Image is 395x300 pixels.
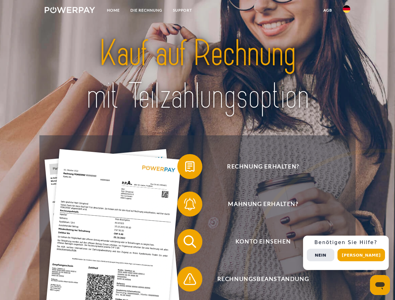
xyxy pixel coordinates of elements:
img: qb_warning.svg [182,271,198,287]
span: Mahnung erhalten? [186,192,340,217]
img: qb_search.svg [182,234,198,249]
button: Nein [307,249,334,261]
span: Rechnung erhalten? [186,154,340,179]
button: Rechnung erhalten? [177,154,340,179]
img: qb_bill.svg [182,159,198,174]
img: de [343,5,350,13]
span: Rechnungsbeanstandung [186,267,340,292]
div: Schnellhilfe [303,236,389,270]
button: [PERSON_NAME] [337,249,385,261]
a: DIE RECHNUNG [125,5,168,16]
iframe: Schaltfläche zum Öffnen des Messaging-Fensters [370,275,390,295]
img: title-powerpay_de.svg [60,30,335,120]
button: Konto einsehen [177,229,340,254]
img: logo-powerpay-white.svg [45,7,95,13]
a: SUPPORT [168,5,197,16]
a: Home [102,5,125,16]
h3: Benötigen Sie Hilfe? [307,239,385,246]
img: qb_bell.svg [182,196,198,212]
span: Konto einsehen [186,229,340,254]
button: Mahnung erhalten? [177,192,340,217]
a: agb [318,5,337,16]
button: Rechnungsbeanstandung [177,267,340,292]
